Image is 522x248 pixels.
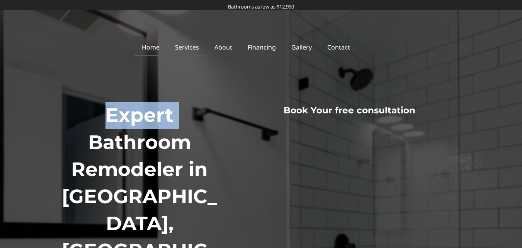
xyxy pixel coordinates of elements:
[240,38,284,56] a: Financing
[207,38,240,56] a: About
[134,38,167,56] a: Home
[233,105,466,116] h3: Book Your free consultation
[167,38,207,56] a: Services
[284,38,320,56] a: Gallery
[320,38,358,56] a: Contact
